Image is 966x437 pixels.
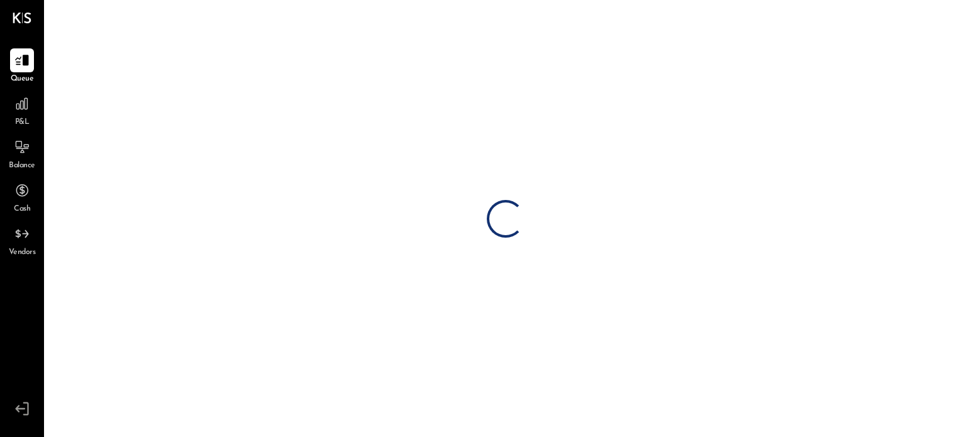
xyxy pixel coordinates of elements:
a: Cash [1,179,43,215]
span: Balance [9,160,35,172]
a: Balance [1,135,43,172]
span: Vendors [9,247,36,258]
a: P&L [1,92,43,128]
a: Queue [1,48,43,85]
span: Cash [14,204,30,215]
span: Queue [11,74,34,85]
a: Vendors [1,222,43,258]
span: P&L [15,117,30,128]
